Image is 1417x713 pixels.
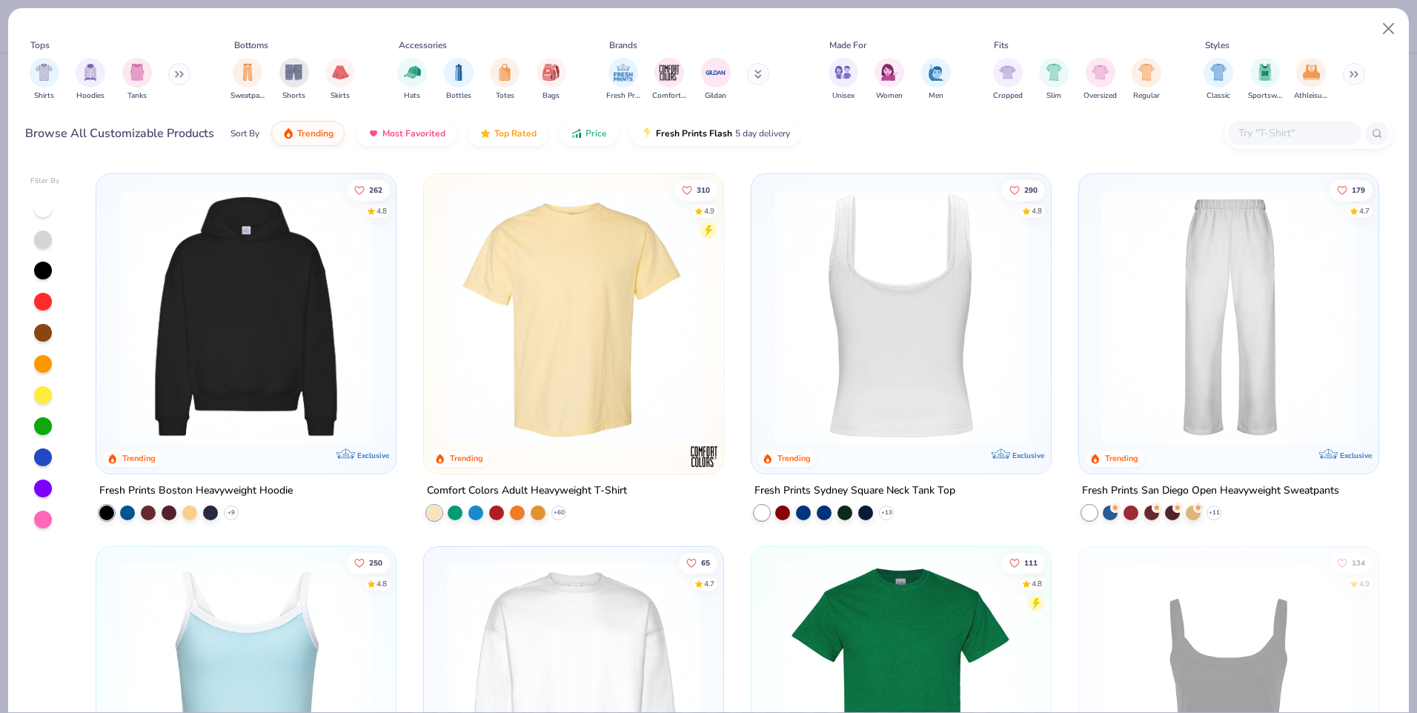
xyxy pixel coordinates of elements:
[370,186,383,193] span: 262
[993,58,1023,102] button: filter button
[1248,90,1282,102] span: Sportswear
[332,64,349,81] img: Skirts Image
[230,127,259,140] div: Sort By
[1084,90,1117,102] span: Oversized
[1339,450,1371,460] span: Exclusive
[1208,508,1219,517] span: + 11
[674,179,717,200] button: Like
[585,127,607,139] span: Price
[239,64,256,81] img: Sweatpants Image
[285,64,302,81] img: Shorts Image
[1132,58,1161,102] button: filter button
[993,90,1023,102] span: Cropped
[1204,58,1233,102] div: filter for Classic
[479,127,491,139] img: TopRated.gif
[606,58,640,102] div: filter for Fresh Prints
[999,64,1016,81] img: Cropped Image
[705,90,726,102] span: Gildan
[1248,58,1282,102] button: filter button
[735,125,790,142] span: 5 day delivery
[652,58,686,102] div: filter for Comfort Colors
[1257,64,1273,81] img: Sportswear Image
[1082,481,1339,500] div: Fresh Prints San Diego Open Heavyweight Sweatpants
[876,90,903,102] span: Women
[439,189,708,444] img: 029b8af0-80e6-406f-9fdc-fdf898547912
[496,90,514,102] span: Totes
[297,127,333,139] span: Trending
[271,121,345,146] button: Trending
[928,64,944,81] img: Men Image
[331,90,350,102] span: Skirts
[427,481,627,500] div: Comfort Colors Adult Heavyweight T-Shirt
[122,58,152,102] button: filter button
[537,58,566,102] button: filter button
[1294,58,1328,102] button: filter button
[754,481,955,500] div: Fresh Prints Sydney Square Neck Tank Top
[111,189,381,444] img: 91acfc32-fd48-4d6b-bdad-a4c1a30ac3fc
[1024,559,1038,566] span: 111
[766,189,1036,444] img: 63ed7c8a-03b3-4701-9f69-be4b1adc9c5f
[230,90,265,102] span: Sweatpants
[921,58,951,102] div: filter for Men
[1084,58,1117,102] div: filter for Oversized
[630,121,801,146] button: Fresh Prints Flash5 day delivery
[1294,90,1328,102] span: Athleisure
[641,127,653,139] img: flash.gif
[689,441,719,471] img: Comfort Colors logo
[494,127,537,139] span: Top Rated
[25,125,214,142] div: Browse All Customizable Products
[708,189,978,444] img: e55d29c3-c55d-459c-bfd9-9b1c499ab3c6
[921,58,951,102] button: filter button
[490,58,520,102] button: filter button
[929,90,943,102] span: Men
[30,58,59,102] div: filter for Shirts
[382,127,445,139] span: Most Favorited
[829,58,858,102] div: filter for Unisex
[1035,189,1305,444] img: 94a2aa95-cd2b-4983-969b-ecd512716e9a
[609,39,637,52] div: Brands
[993,58,1023,102] div: filter for Cropped
[560,121,618,146] button: Price
[1092,64,1109,81] img: Oversized Image
[282,127,294,139] img: trending.gif
[279,58,309,102] div: filter for Shorts
[679,552,717,573] button: Like
[397,58,427,102] div: filter for Hats
[1204,58,1233,102] button: filter button
[451,64,467,81] img: Bottles Image
[404,90,420,102] span: Hats
[497,64,513,81] img: Totes Image
[880,508,892,517] span: + 13
[606,90,640,102] span: Fresh Prints
[325,58,355,102] div: filter for Skirts
[404,64,421,81] img: Hats Image
[444,58,474,102] div: filter for Bottles
[834,64,852,81] img: Unisex Image
[1012,450,1044,460] span: Exclusive
[829,39,866,52] div: Made For
[542,90,560,102] span: Bags
[1352,186,1365,193] span: 179
[701,58,731,102] button: filter button
[1094,189,1364,444] img: df5250ff-6f61-4206-a12c-24931b20f13c
[230,58,265,102] button: filter button
[228,508,235,517] span: + 9
[397,58,427,102] button: filter button
[1248,58,1282,102] div: filter for Sportswear
[399,39,447,52] div: Accessories
[127,90,147,102] span: Tanks
[829,58,858,102] button: filter button
[377,205,388,216] div: 4.8
[701,559,710,566] span: 65
[881,64,898,81] img: Women Image
[444,58,474,102] button: filter button
[705,62,727,84] img: Gildan Image
[697,186,710,193] span: 310
[99,481,293,500] div: Fresh Prints Boston Heavyweight Hoodie
[1352,559,1365,566] span: 134
[30,176,60,187] div: Filter By
[1046,64,1062,81] img: Slim Image
[368,127,379,139] img: most_fav.gif
[348,552,391,573] button: Like
[30,39,50,52] div: Tops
